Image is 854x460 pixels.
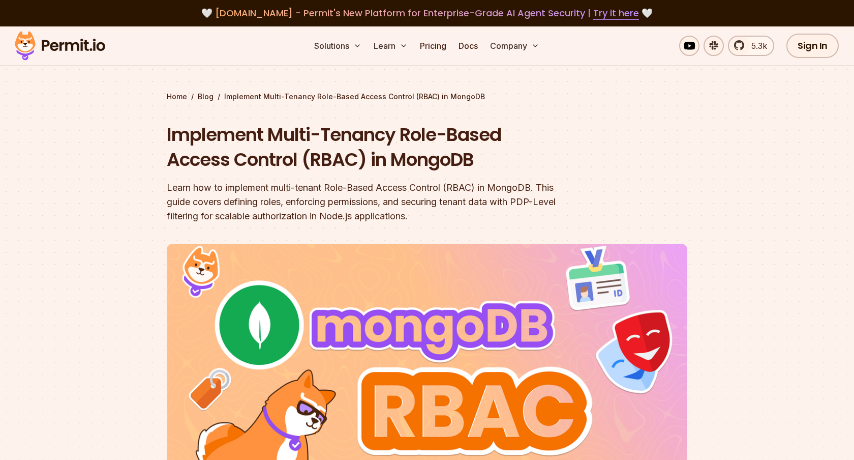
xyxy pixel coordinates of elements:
[167,92,187,102] a: Home
[593,7,639,20] a: Try it here
[310,36,365,56] button: Solutions
[167,181,557,223] div: Learn how to implement multi-tenant Role-Based Access Control (RBAC) in MongoDB. This guide cover...
[167,122,557,172] h1: Implement Multi-Tenancy Role-Based Access Control (RBAC) in MongoDB
[745,40,767,52] span: 5.3k
[370,36,412,56] button: Learn
[198,92,213,102] a: Blog
[416,36,450,56] a: Pricing
[24,6,830,20] div: 🤍 🤍
[167,92,687,102] div: / /
[786,34,839,58] a: Sign In
[215,7,639,19] span: [DOMAIN_NAME] - Permit's New Platform for Enterprise-Grade AI Agent Security |
[10,28,110,63] img: Permit logo
[454,36,482,56] a: Docs
[728,36,774,56] a: 5.3k
[486,36,543,56] button: Company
